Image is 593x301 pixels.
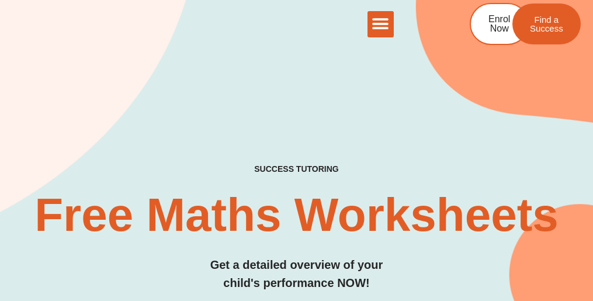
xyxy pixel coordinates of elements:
span: Enrol Now [488,15,510,33]
div: Menu Toggle [367,11,394,37]
h4: SUCCESS TUTORING​ [30,164,564,174]
a: Find a Success [512,4,581,44]
h3: Get a detailed overview of your child's performance NOW! [30,256,564,292]
h2: Free Maths Worksheets​ [30,192,564,238]
a: Enrol Now [470,3,529,45]
span: Find a Success [530,15,563,33]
